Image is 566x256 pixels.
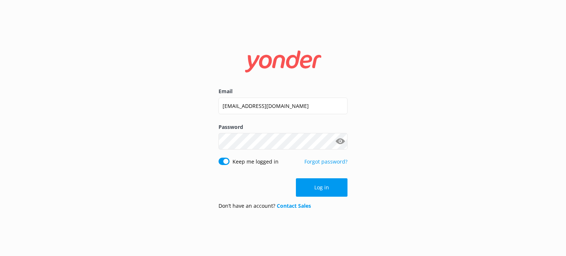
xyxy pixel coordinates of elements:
button: Log in [296,178,347,197]
button: Show password [333,134,347,149]
label: Password [219,123,347,131]
a: Forgot password? [304,158,347,165]
input: user@emailaddress.com [219,98,347,114]
label: Keep me logged in [233,158,279,166]
p: Don’t have an account? [219,202,311,210]
a: Contact Sales [277,202,311,209]
label: Email [219,87,347,95]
